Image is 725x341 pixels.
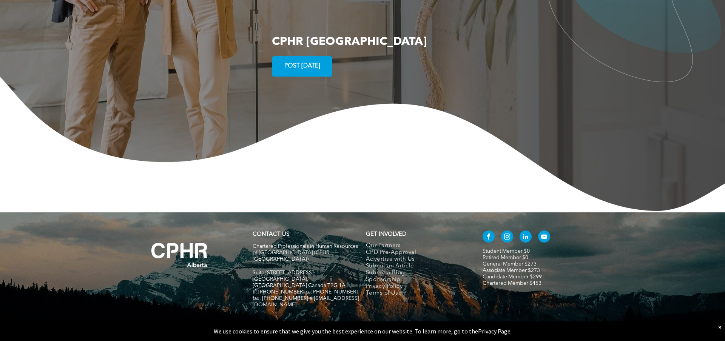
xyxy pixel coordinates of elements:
span: fax. [PHONE_NUMBER] e:[EMAIL_ADDRESS][DOMAIN_NAME] [253,296,359,307]
span: tf. [PHONE_NUMBER] p. [PHONE_NUMBER] [253,289,358,295]
a: General Member $273 [483,261,537,267]
span: POST [DATE] [282,59,323,74]
span: CPHR [GEOGRAPHIC_DATA] [272,36,427,48]
a: Chartered Member $453 [483,281,541,286]
img: A white background with a few lines on it [136,227,223,283]
a: Advertise with Us [366,256,467,263]
a: Our Partners [366,243,467,249]
span: [GEOGRAPHIC_DATA], [GEOGRAPHIC_DATA] Canada T2G 1A1 [253,276,349,288]
a: Student Member $0 [483,249,530,254]
a: CONTACT US [253,232,289,237]
a: POST [DATE] [272,56,332,77]
a: Candidate Member $299 [483,274,542,280]
a: Privacy Policy [366,283,467,290]
a: Retired Member $0 [483,255,528,260]
a: Associate Member $273 [483,268,540,273]
a: Terms of Use [366,290,467,297]
a: Submit a Blog [366,270,467,276]
a: facebook [483,230,495,244]
a: CPD Pre-Approval [366,249,467,256]
span: GET INVOLVED [366,232,406,237]
a: linkedin [520,230,532,244]
a: youtube [538,230,550,244]
a: instagram [501,230,513,244]
span: Chartered Professionals in Human Resources of [GEOGRAPHIC_DATA] (CPHR [GEOGRAPHIC_DATA]) [253,244,358,262]
div: Dismiss notification [718,323,721,331]
a: Privacy Page. [478,327,512,335]
a: Submit an Article [366,263,467,270]
span: Suite [STREET_ADDRESS] [253,270,313,275]
a: Sponsorship [366,276,467,283]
